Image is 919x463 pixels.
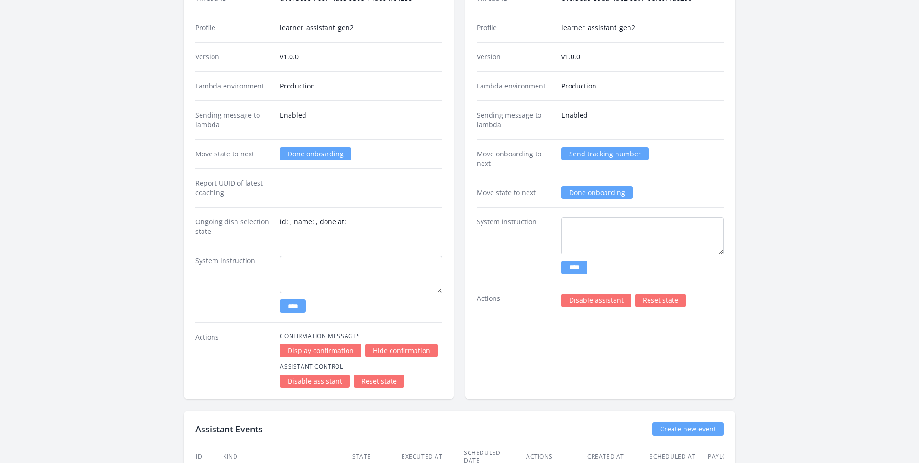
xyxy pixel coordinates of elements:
h2: Assistant Events [195,422,263,436]
dt: Actions [195,332,272,388]
dd: v1.0.0 [561,52,724,62]
dt: Report UUID of latest coaching [195,178,272,198]
h4: Confirmation Messages [280,332,442,340]
dt: Version [477,52,554,62]
dt: Ongoing dish selection state [195,217,272,236]
dt: Profile [195,23,272,33]
dd: v1.0.0 [280,52,442,62]
dd: Production [561,81,724,91]
dt: Move state to next [195,149,272,159]
dt: System instruction [195,256,272,313]
dd: id: , name: , done at: [280,217,442,236]
a: Display confirmation [280,344,361,357]
dt: Sending message to lambda [477,110,554,130]
a: Create new event [652,422,724,436]
a: Done onboarding [561,186,633,199]
a: Send tracking number [561,147,649,160]
dd: Enabled [280,110,442,130]
h4: Assistant Control [280,363,442,371]
a: Reset state [635,294,686,307]
dd: learner_assistant_gen2 [280,23,442,33]
dt: Move onboarding to next [477,149,554,168]
a: Disable assistant [280,375,350,388]
a: Reset state [354,375,404,388]
dt: Lambda environment [477,81,554,91]
dt: Actions [477,294,554,307]
a: Disable assistant [561,294,631,307]
dd: Production [280,81,442,91]
a: Done onboarding [280,147,351,160]
dt: Lambda environment [195,81,272,91]
dt: Move state to next [477,188,554,198]
dt: Sending message to lambda [195,110,272,130]
dt: System instruction [477,217,554,274]
a: Hide confirmation [365,344,438,357]
dt: Version [195,52,272,62]
dd: learner_assistant_gen2 [561,23,724,33]
dt: Profile [477,23,554,33]
dd: Enabled [561,110,724,130]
